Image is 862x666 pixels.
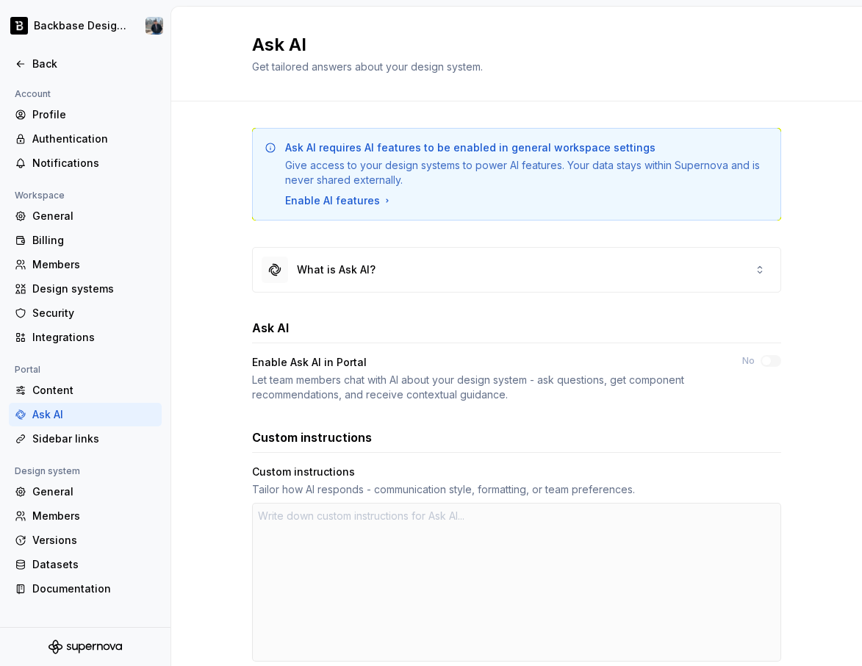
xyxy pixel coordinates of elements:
a: General [9,204,162,228]
h3: Custom instructions [252,429,372,446]
svg: Supernova Logo [49,640,122,654]
div: Versions [32,533,156,548]
button: Enable AI features [285,193,393,208]
div: Integrations [32,330,156,345]
a: Notifications [9,151,162,175]
div: General [32,484,156,499]
a: General [9,480,162,504]
a: Authentication [9,127,162,151]
div: Notifications [32,156,156,171]
div: Documentation [32,581,156,596]
a: Members [9,253,162,276]
h2: Ask AI [252,33,483,57]
div: Billing [32,233,156,248]
div: General [32,209,156,223]
div: Design systems [32,282,156,296]
div: What is Ask AI? [297,262,376,277]
div: Let team members chat with AI about your design system - ask questions, get component recommendat... [252,373,716,402]
div: Members [32,257,156,272]
div: Tailor how AI responds - communication style, formatting, or team preferences. [252,482,781,497]
div: Ask AI requires AI features to be enabled in general workspace settings [285,140,656,155]
img: ef5c8306-425d-487c-96cf-06dd46f3a532.png [10,17,28,35]
div: Give access to your design systems to power AI features. Your data stays within Supernova and is ... [285,158,769,187]
a: Integrations [9,326,162,349]
div: Ask AI [32,407,156,422]
div: Security [32,306,156,321]
a: Back [9,52,162,76]
div: Back [32,57,156,71]
div: Backbase Design System [34,18,128,33]
div: Profile [32,107,156,122]
a: Design systems [9,277,162,301]
a: Documentation [9,577,162,601]
div: Members [32,509,156,523]
div: Content [32,383,156,398]
div: Sidebar links [32,432,156,446]
a: Members [9,504,162,528]
button: Backbase Design SystemAdam Schwarcz [3,10,168,42]
div: Custom instructions [252,465,355,479]
a: Sidebar links [9,427,162,451]
div: Enable Ask AI in Portal [252,355,367,370]
a: Content [9,379,162,402]
div: Datasets [32,557,156,572]
span: Get tailored answers about your design system. [252,60,483,73]
h3: Ask AI [252,319,289,337]
a: Security [9,301,162,325]
div: Design system [9,462,86,480]
div: Portal [9,361,46,379]
a: Ask AI [9,403,162,426]
div: Account [9,85,57,103]
a: Versions [9,529,162,552]
a: Profile [9,103,162,126]
div: Authentication [32,132,156,146]
img: Adam Schwarcz [146,17,163,35]
a: Billing [9,229,162,252]
a: Datasets [9,553,162,576]
div: Workspace [9,187,71,204]
label: No [742,355,755,367]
